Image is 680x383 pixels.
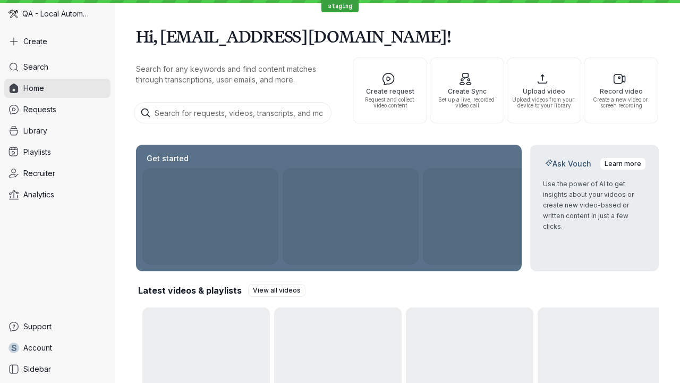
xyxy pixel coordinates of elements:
[23,126,47,136] span: Library
[23,189,54,200] span: Analytics
[144,153,191,164] h2: Get started
[23,343,52,353] span: Account
[4,57,110,77] a: Search
[134,102,331,123] input: Search for requests, videos, transcripts, and more...
[605,159,641,169] span: Learn more
[23,147,51,157] span: Playlists
[600,157,646,170] a: Learn more
[22,9,90,19] span: QA - Local Automation
[248,284,305,297] a: View all videos
[435,97,499,109] span: Set up a live, recorded video call
[4,79,110,98] a: Home
[4,360,110,379] a: Sidebar
[4,185,110,204] a: Analytics
[4,100,110,119] a: Requests
[4,4,110,23] div: QA - Local Automation
[4,143,110,162] a: Playlists
[589,88,653,95] span: Record video
[136,64,334,85] p: Search for any keywords and find content matches through transcriptions, user emails, and more.
[23,168,55,179] span: Recruiter
[435,88,499,95] span: Create Sync
[4,338,110,357] a: sAccount
[138,285,242,296] h2: Latest videos & playlists
[543,159,593,169] h2: Ask Vouch
[23,36,47,47] span: Create
[589,97,653,109] span: Create a new video or screen recording
[23,321,52,332] span: Support
[4,317,110,336] a: Support
[253,285,301,296] span: View all videos
[543,179,646,232] p: Use the power of AI to get insights about your videos or create new video-based or written conten...
[512,97,576,109] span: Upload videos from your device to your library
[430,57,504,123] button: Create SyncSet up a live, recorded video call
[584,57,658,123] button: Record videoCreate a new video or screen recording
[23,83,44,94] span: Home
[23,104,56,115] span: Requests
[353,57,427,123] button: Create requestRequest and collect video content
[358,97,422,109] span: Request and collect video content
[4,164,110,183] a: Recruiter
[512,88,576,95] span: Upload video
[136,21,659,51] h1: Hi, [EMAIL_ADDRESS][DOMAIN_NAME]!
[4,32,110,51] button: Create
[8,9,18,19] img: QA - Local Automation avatar
[11,343,17,353] span: s
[23,62,48,72] span: Search
[358,88,422,95] span: Create request
[507,57,581,123] button: Upload videoUpload videos from your device to your library
[4,121,110,140] a: Library
[23,364,51,374] span: Sidebar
